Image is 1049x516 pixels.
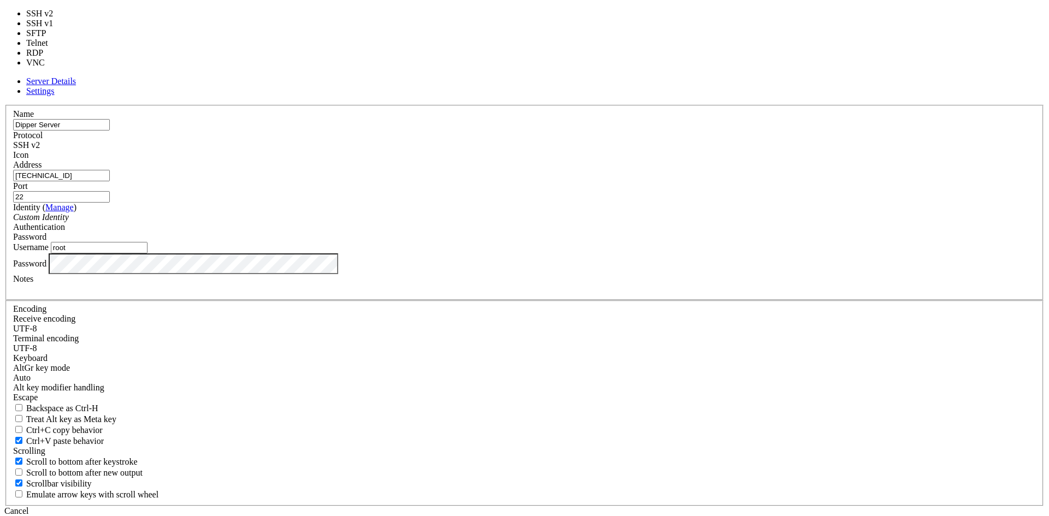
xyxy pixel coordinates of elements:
[26,58,66,68] li: VNC
[13,109,34,118] label: Name
[13,140,1036,150] div: SSH v2
[13,343,1036,353] div: UTF-8
[26,425,103,435] span: Ctrl+C copy behavior
[13,468,143,477] label: Scroll to bottom after new output.
[43,203,76,212] span: ( )
[13,436,104,446] label: Ctrl+V pastes if true, sends ^V to host if false. Ctrl+Shift+V sends ^V to host if true, pastes i...
[13,304,46,313] label: Encoding
[4,14,9,23] div: (0, 1)
[26,436,104,446] span: Ctrl+V paste behavior
[13,393,1036,402] div: Escape
[4,4,907,14] x-row: FATAL ERROR: Connection refused
[51,242,148,253] input: Login Username
[15,458,22,465] input: Scroll to bottom after keystroke
[13,212,69,222] i: Custom Identity
[26,414,116,424] span: Treat Alt key as Meta key
[4,506,1045,516] div: Cancel
[13,274,33,283] label: Notes
[15,437,22,444] input: Ctrl+V paste behavior
[26,457,138,466] span: Scroll to bottom after keystroke
[15,415,22,422] input: Treat Alt key as Meta key
[13,393,38,402] span: Escape
[26,490,158,499] span: Emulate arrow keys with scroll wheel
[13,490,158,499] label: When using the alternative screen buffer, and DECCKM (Application Cursor Keys) is active, mouse w...
[13,222,65,232] label: Authentication
[13,191,110,203] input: Port Number
[13,203,76,212] label: Identity
[13,479,92,488] label: The vertical scrollbar mode.
[13,343,37,353] span: UTF-8
[26,86,55,96] a: Settings
[13,314,75,323] label: Set the expected encoding for data received from the host. If the encodings do not match, visual ...
[13,324,1036,334] div: UTF-8
[13,373,31,382] span: Auto
[13,119,110,131] input: Server Name
[15,490,22,497] input: Emulate arrow keys with scroll wheel
[13,170,110,181] input: Host Name or IP
[26,28,66,38] li: SFTP
[13,334,79,343] label: The default terminal encoding. ISO-2022 enables character map translations (like graphics maps). ...
[26,9,66,19] li: SSH v2
[13,140,40,150] span: SSH v2
[13,373,1036,383] div: Auto
[13,324,37,333] span: UTF-8
[13,414,116,424] label: Whether the Alt key acts as a Meta key or as a distinct Alt key.
[13,353,48,363] label: Keyboard
[13,160,42,169] label: Address
[13,131,43,140] label: Protocol
[13,181,28,191] label: Port
[13,212,1036,222] div: Custom Identity
[13,150,28,159] label: Icon
[13,404,98,413] label: If true, the backspace should send BS ('\x08', aka ^H). Otherwise the backspace key should send '...
[26,38,66,48] li: Telnet
[13,457,138,466] label: Whether to scroll to the bottom on any keystroke.
[15,479,22,487] input: Scrollbar visibility
[13,425,103,435] label: Ctrl-C copies if true, send ^C to host if false. Ctrl-Shift-C sends ^C to host if true, copies if...
[26,404,98,413] span: Backspace as Ctrl-H
[15,468,22,476] input: Scroll to bottom after new output
[26,468,143,477] span: Scroll to bottom after new output
[26,479,92,488] span: Scrollbar visibility
[13,232,46,241] span: Password
[15,426,22,433] input: Ctrl+C copy behavior
[13,242,49,252] label: Username
[13,383,104,392] label: Controls how the Alt key is handled. Escape: Send an ESC prefix. 8-Bit: Add 128 to the typed char...
[13,232,1036,242] div: Password
[45,203,74,212] a: Manage
[13,258,46,268] label: Password
[26,76,76,86] a: Server Details
[26,19,66,28] li: SSH v1
[15,404,22,411] input: Backspace as Ctrl-H
[26,48,66,58] li: RDP
[13,363,70,372] label: Set the expected encoding for data received from the host. If the encodings do not match, visual ...
[13,446,45,455] label: Scrolling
